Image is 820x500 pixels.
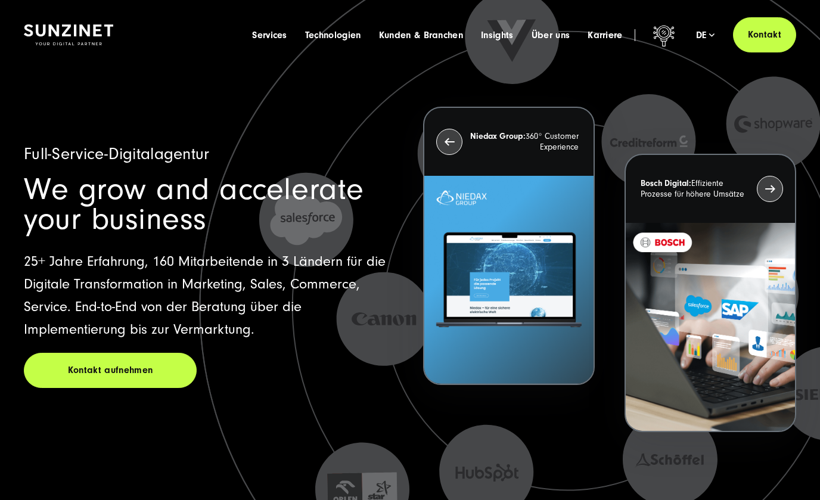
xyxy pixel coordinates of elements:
div: de [696,29,715,41]
strong: Bosch Digital: [641,179,691,188]
a: Karriere [588,29,623,41]
p: 360° Customer Experience [469,131,579,153]
img: BOSCH - Kundeprojekt - Digital Transformation Agentur SUNZINET [626,223,795,431]
img: Letztes Projekt von Niedax. Ein Laptop auf dem die Niedax Website geöffnet ist, auf blauem Hinter... [424,176,594,384]
a: Technologien [305,29,361,41]
a: Kontakt aufnehmen [24,353,197,388]
a: Über uns [532,29,570,41]
a: Kunden & Branchen [379,29,463,41]
button: Niedax Group:360° Customer Experience Letztes Projekt von Niedax. Ein Laptop auf dem die Niedax W... [423,107,595,385]
a: Kontakt [733,17,796,52]
a: Services [252,29,287,41]
strong: Niedax Group: [470,132,526,141]
p: Effiziente Prozesse für höhere Umsätze [641,178,750,200]
span: We grow and accelerate your business [24,172,364,237]
img: SUNZINET Full Service Digital Agentur [24,24,113,45]
p: 25+ Jahre Erfahrung, 160 Mitarbeitende in 3 Ländern für die Digitale Transformation in Marketing,... [24,250,397,341]
span: Full-Service-Digitalagentur [24,145,210,163]
button: Bosch Digital:Effiziente Prozesse für höhere Umsätze BOSCH - Kundeprojekt - Digital Transformatio... [625,154,796,432]
a: Insights [481,29,514,41]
